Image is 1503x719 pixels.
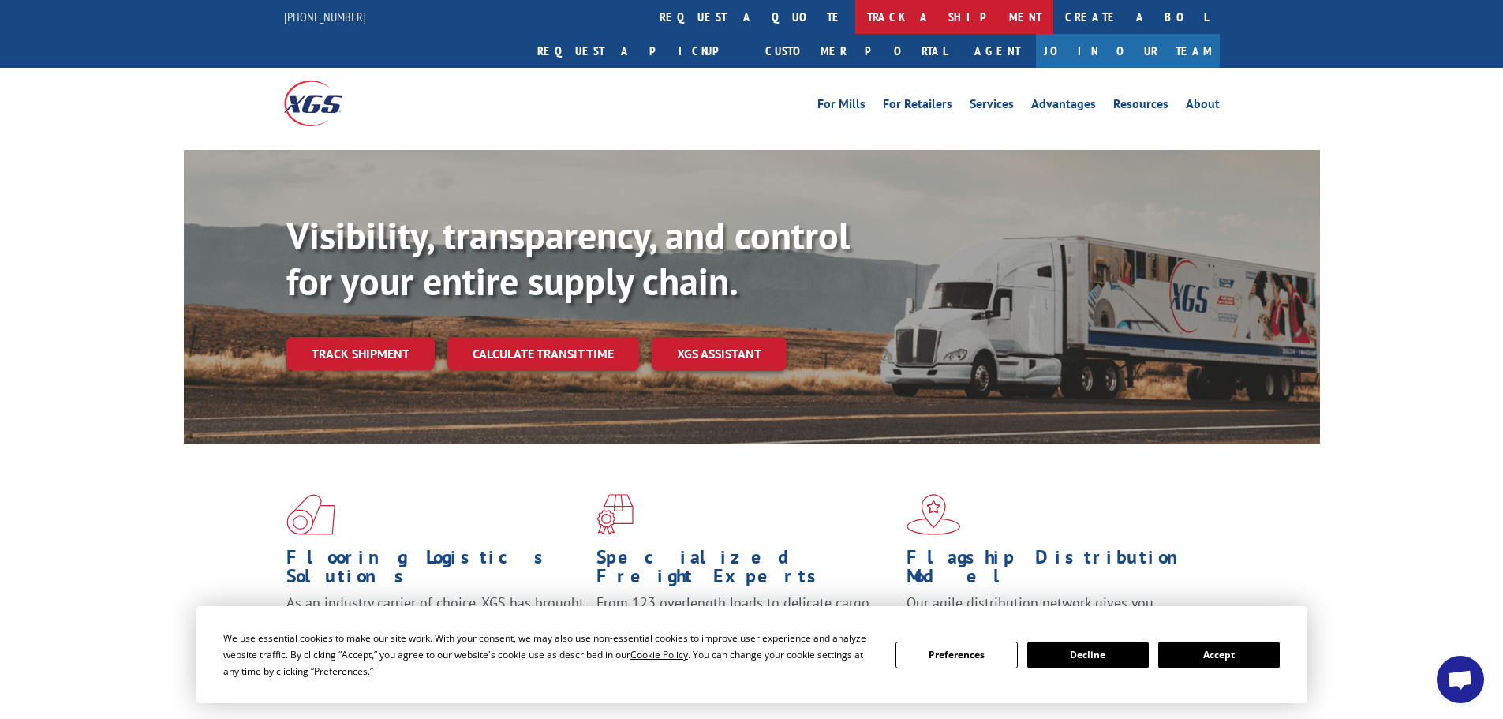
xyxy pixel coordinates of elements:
[817,98,866,115] a: For Mills
[525,34,753,68] a: Request a pickup
[907,548,1205,594] h1: Flagship Distribution Model
[447,337,639,371] a: Calculate transit time
[652,337,787,371] a: XGS ASSISTANT
[286,494,335,535] img: xgs-icon-total-supply-chain-intelligence-red
[907,594,1197,631] span: Our agile distribution network gives you nationwide inventory management on demand.
[286,548,585,594] h1: Flooring Logistics Solutions
[286,337,435,370] a: Track shipment
[223,630,877,680] div: We use essential cookies to make our site work. With your consent, we may also use non-essential ...
[895,642,1017,668] button: Preferences
[1113,98,1168,115] a: Resources
[314,665,368,678] span: Preferences
[596,548,895,594] h1: Specialized Freight Experts
[1437,656,1484,703] div: Open chat
[1186,98,1220,115] a: About
[907,494,961,535] img: xgs-icon-flagship-distribution-model-red
[596,594,895,664] p: From 123 overlength loads to delicate cargo, our experienced staff knows the best way to move you...
[286,594,584,650] span: As an industry carrier of choice, XGS has brought innovation and dedication to flooring logistics...
[883,98,952,115] a: For Retailers
[196,606,1307,703] div: Cookie Consent Prompt
[970,98,1014,115] a: Services
[286,211,850,305] b: Visibility, transparency, and control for your entire supply chain.
[630,648,688,661] span: Cookie Policy
[959,34,1036,68] a: Agent
[1158,642,1280,668] button: Accept
[596,494,634,535] img: xgs-icon-focused-on-flooring-red
[284,9,366,24] a: [PHONE_NUMBER]
[1027,642,1149,668] button: Decline
[1031,98,1096,115] a: Advantages
[1036,34,1220,68] a: Join Our Team
[753,34,959,68] a: Customer Portal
